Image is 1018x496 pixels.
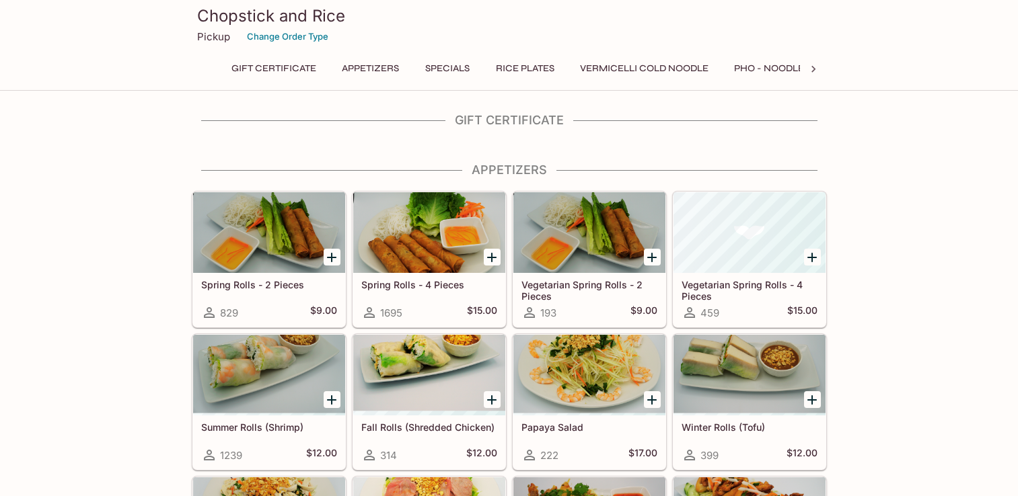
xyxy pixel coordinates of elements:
h5: $9.00 [630,304,657,321]
button: Add Summer Rolls (Shrimp) [324,391,340,408]
p: Pickup [197,30,230,43]
div: Summer Rolls (Shrimp) [193,335,345,415]
h5: Vegetarian Spring Rolls - 4 Pieces [682,279,817,301]
button: Pho - Noodle Soup [727,59,840,78]
a: Spring Rolls - 4 Pieces1695$15.00 [353,192,506,327]
button: Change Order Type [241,26,334,47]
span: 193 [540,306,556,319]
div: Spring Rolls - 2 Pieces [193,192,345,273]
h5: Summer Rolls (Shrimp) [201,421,337,433]
a: Vegetarian Spring Rolls - 2 Pieces193$9.00 [513,192,666,327]
a: Summer Rolls (Shrimp)1239$12.00 [192,334,346,470]
h5: $12.00 [787,447,817,463]
button: Specials [417,59,478,78]
div: Winter Rolls (Tofu) [674,335,826,415]
a: Vegetarian Spring Rolls - 4 Pieces459$15.00 [673,192,826,327]
button: Add Vegetarian Spring Rolls - 4 Pieces [804,249,821,265]
button: Vermicelli Cold Noodle [573,59,716,78]
a: Spring Rolls - 2 Pieces829$9.00 [192,192,346,327]
h5: Winter Rolls (Tofu) [682,421,817,433]
span: 829 [220,306,238,319]
span: 459 [700,306,719,319]
button: Add Fall Rolls (Shredded Chicken) [484,391,501,408]
button: Add Papaya Salad [644,391,661,408]
a: Papaya Salad222$17.00 [513,334,666,470]
h5: Vegetarian Spring Rolls - 2 Pieces [521,279,657,301]
h5: $15.00 [467,304,497,321]
h5: $15.00 [787,304,817,321]
div: Papaya Salad [513,335,665,415]
div: Fall Rolls (Shredded Chicken) [353,335,505,415]
h4: Appetizers [192,163,827,177]
span: 1695 [380,306,402,319]
button: Rice Plates [488,59,562,78]
a: Fall Rolls (Shredded Chicken)314$12.00 [353,334,506,470]
h5: $17.00 [628,447,657,463]
button: Add Vegetarian Spring Rolls - 2 Pieces [644,249,661,265]
div: Vegetarian Spring Rolls - 4 Pieces [674,192,826,273]
span: 314 [380,449,397,462]
div: Vegetarian Spring Rolls - 2 Pieces [513,192,665,273]
button: Gift Certificate [224,59,324,78]
span: 399 [700,449,719,462]
h5: $12.00 [466,447,497,463]
h5: Spring Rolls - 2 Pieces [201,279,337,290]
h5: $12.00 [306,447,337,463]
div: Spring Rolls - 4 Pieces [353,192,505,273]
h4: Gift Certificate [192,113,827,128]
button: Add Winter Rolls (Tofu) [804,391,821,408]
a: Winter Rolls (Tofu)399$12.00 [673,334,826,470]
button: Appetizers [334,59,406,78]
span: 1239 [220,449,242,462]
button: Add Spring Rolls - 2 Pieces [324,249,340,265]
h5: Spring Rolls - 4 Pieces [361,279,497,290]
h5: $9.00 [310,304,337,321]
h5: Papaya Salad [521,421,657,433]
button: Add Spring Rolls - 4 Pieces [484,249,501,265]
h3: Chopstick and Rice [197,5,822,26]
span: 222 [540,449,558,462]
h5: Fall Rolls (Shredded Chicken) [361,421,497,433]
